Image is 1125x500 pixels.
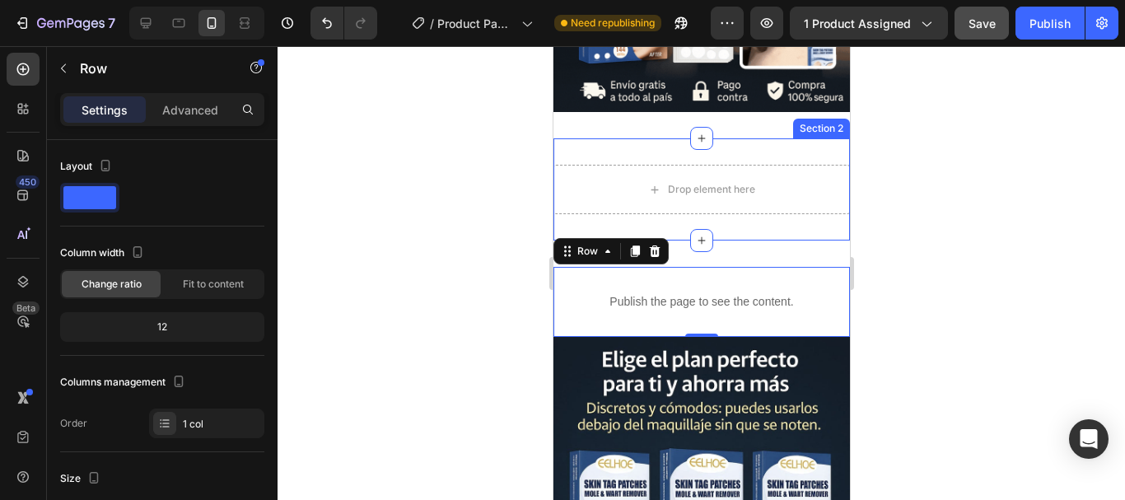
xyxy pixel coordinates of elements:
button: Publish [1015,7,1085,40]
div: 1 col [183,417,260,432]
div: Columns management [60,371,189,394]
iframe: Design area [553,46,850,500]
div: Layout [60,156,115,178]
span: 1 product assigned [804,15,911,32]
p: Settings [82,101,128,119]
span: / [430,15,434,32]
div: Order [60,416,87,431]
button: 7 [7,7,123,40]
span: Save [969,16,996,30]
div: Open Intercom Messenger [1069,419,1109,459]
span: Change ratio [82,277,142,292]
span: Need republishing [571,16,655,30]
div: Undo/Redo [310,7,377,40]
button: 1 product assigned [790,7,948,40]
div: Size [60,468,104,490]
div: Column width [60,242,147,264]
p: Advanced [162,101,218,119]
span: Product Page - [DATE] 10:24:32 [437,15,515,32]
div: Publish [1029,15,1071,32]
div: 450 [16,175,40,189]
button: Save [955,7,1009,40]
span: Fit to content [183,277,244,292]
div: Beta [12,301,40,315]
div: 12 [63,315,261,339]
p: Row [80,58,220,78]
p: 7 [108,13,115,33]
